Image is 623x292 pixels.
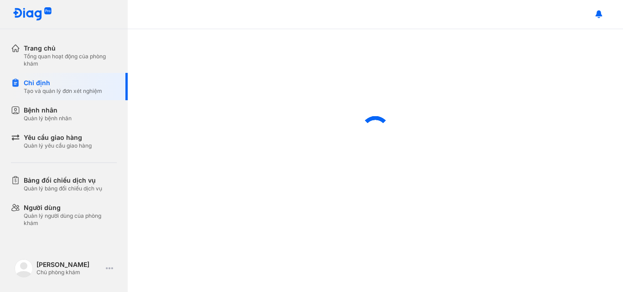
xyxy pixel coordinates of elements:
div: Chủ phòng khám [36,269,102,276]
div: Yêu cầu giao hàng [24,133,92,142]
img: logo [13,7,52,21]
div: Tạo và quản lý đơn xét nghiệm [24,87,102,95]
div: Bảng đối chiếu dịch vụ [24,176,102,185]
div: Quản lý người dùng của phòng khám [24,212,117,227]
div: Tổng quan hoạt động của phòng khám [24,53,117,67]
div: Quản lý bảng đối chiếu dịch vụ [24,185,102,192]
div: Trang chủ [24,44,117,53]
img: logo [15,259,33,277]
div: Bệnh nhân [24,106,72,115]
div: Quản lý bệnh nhân [24,115,72,122]
div: Người dùng [24,203,117,212]
div: [PERSON_NAME] [36,261,102,269]
div: Chỉ định [24,78,102,87]
div: Quản lý yêu cầu giao hàng [24,142,92,149]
